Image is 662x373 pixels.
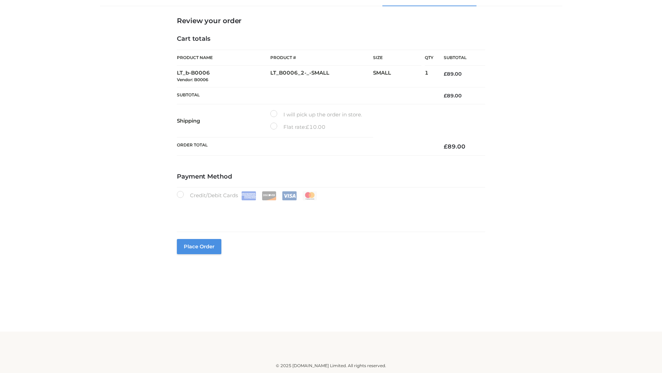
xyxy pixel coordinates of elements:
bdi: 89.00 [444,93,462,99]
span: £ [444,93,447,99]
span: £ [444,143,448,150]
th: Product # [270,50,373,66]
label: I will pick up the order in store. [270,110,362,119]
span: £ [444,71,447,77]
iframe: Secure payment input frame [175,199,484,224]
bdi: 10.00 [306,124,325,130]
th: Qty [425,50,433,66]
td: LT_b-B0006 [177,66,270,87]
th: Subtotal [177,87,433,104]
h4: Payment Method [177,173,485,181]
th: Subtotal [433,50,485,66]
img: Amex [241,191,256,200]
small: Vendor: B0006 [177,77,208,82]
div: © 2025 [DOMAIN_NAME] Limited. All rights reserved. [102,362,560,369]
td: SMALL [373,66,425,87]
th: Shipping [177,104,270,137]
button: Place order [177,239,221,254]
bdi: 89.00 [444,143,465,150]
th: Order Total [177,137,433,156]
label: Credit/Debit Cards [177,191,318,200]
th: Product Name [177,50,270,66]
h4: Cart totals [177,35,485,43]
img: Visa [282,191,297,200]
td: LT_B0006_2-_-SMALL [270,66,373,87]
h3: Review your order [177,17,485,25]
span: £ [306,124,309,130]
label: Flat rate: [270,123,325,132]
img: Discover [262,191,277,200]
th: Size [373,50,421,66]
img: Mastercard [302,191,317,200]
bdi: 89.00 [444,71,462,77]
td: 1 [425,66,433,87]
